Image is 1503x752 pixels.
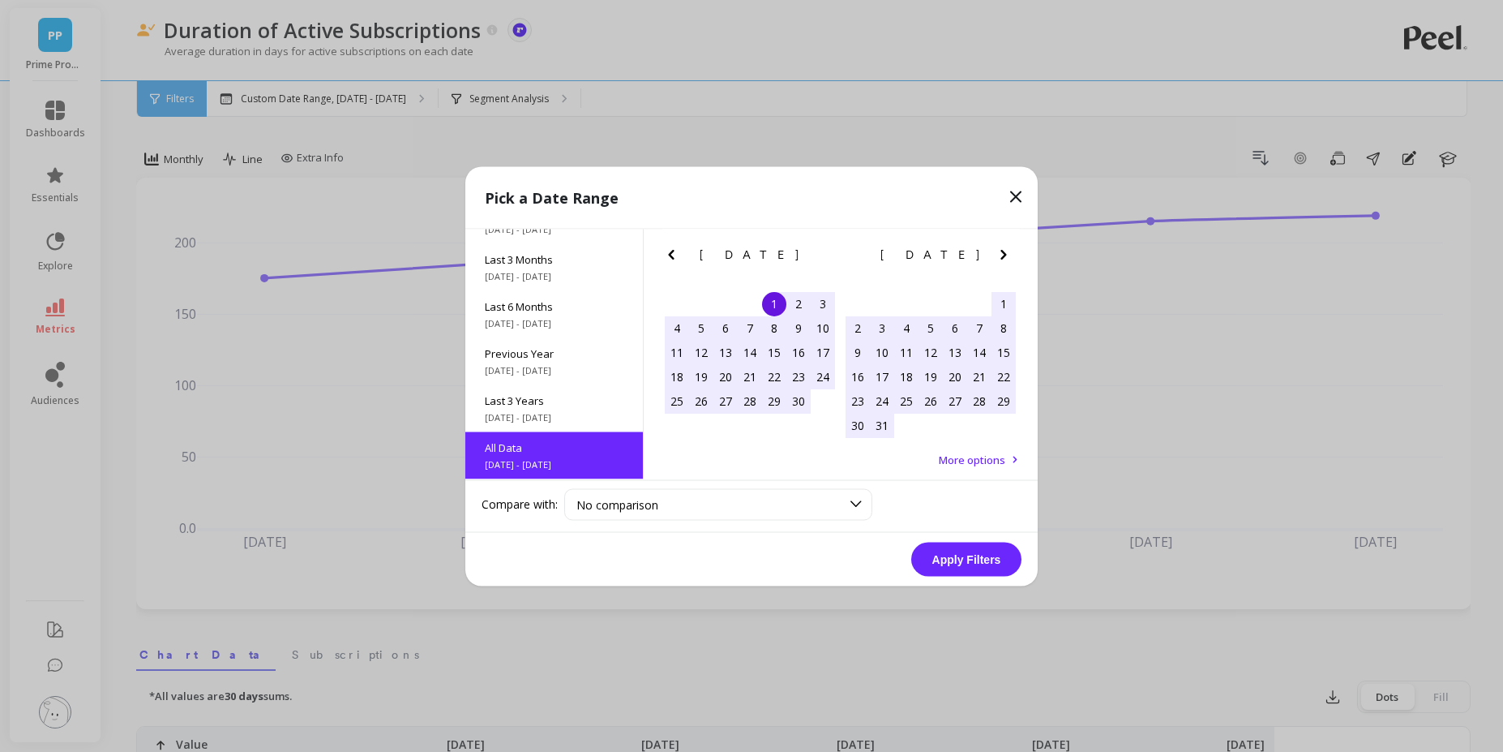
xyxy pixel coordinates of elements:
div: Choose Monday, July 17th, 2017 [870,364,894,389]
div: Choose Sunday, July 30th, 2017 [846,413,870,437]
div: Choose Monday, June 12th, 2017 [689,340,713,364]
span: Previous Year [485,346,623,360]
div: Choose Sunday, June 25th, 2017 [665,389,689,413]
div: Choose Tuesday, July 25th, 2017 [894,389,918,413]
div: Choose Friday, June 2nd, 2017 [786,291,811,316]
div: Choose Wednesday, June 7th, 2017 [738,316,762,340]
div: Choose Tuesday, July 4th, 2017 [894,316,918,340]
div: Choose Saturday, June 24th, 2017 [811,364,835,389]
div: Choose Wednesday, June 21st, 2017 [738,364,762,389]
div: Choose Thursday, June 29th, 2017 [762,389,786,413]
div: Choose Friday, June 9th, 2017 [786,316,811,340]
div: Choose Wednesday, July 5th, 2017 [918,316,943,340]
div: Choose Friday, July 7th, 2017 [967,316,991,340]
div: Choose Saturday, June 17th, 2017 [811,340,835,364]
p: Pick a Date Range [485,186,619,208]
div: Choose Sunday, July 23rd, 2017 [846,389,870,413]
div: month 2017-06 [665,291,835,413]
div: Choose Saturday, June 3rd, 2017 [811,291,835,316]
label: Compare with: [482,496,558,513]
span: No comparison [576,496,658,512]
span: Last 3 Months [485,251,623,266]
span: [DATE] - [DATE] [485,316,623,329]
div: Choose Saturday, July 15th, 2017 [991,340,1016,364]
div: Choose Thursday, July 13th, 2017 [943,340,967,364]
div: month 2017-07 [846,291,1016,437]
div: Choose Tuesday, July 18th, 2017 [894,364,918,389]
span: Last 6 Months [485,299,623,313]
div: Choose Monday, July 24th, 2017 [870,389,894,413]
div: Choose Friday, June 23rd, 2017 [786,364,811,389]
div: Choose Thursday, June 15th, 2017 [762,340,786,364]
div: Choose Saturday, June 10th, 2017 [811,316,835,340]
button: Apply Filters [911,542,1021,576]
div: Choose Sunday, June 18th, 2017 [665,364,689,389]
div: Choose Thursday, July 6th, 2017 [943,316,967,340]
div: Choose Friday, July 21st, 2017 [967,364,991,389]
span: [DATE] - [DATE] [485,458,623,471]
button: Next Month [813,244,839,270]
div: Choose Friday, July 28th, 2017 [967,389,991,413]
div: Choose Friday, July 14th, 2017 [967,340,991,364]
div: Choose Tuesday, June 6th, 2017 [713,316,738,340]
div: Choose Tuesday, June 13th, 2017 [713,340,738,364]
div: Choose Monday, July 31st, 2017 [870,413,894,437]
div: Choose Saturday, July 22nd, 2017 [991,364,1016,389]
div: Choose Saturday, July 29th, 2017 [991,389,1016,413]
span: All Data [485,440,623,454]
div: Choose Monday, June 26th, 2017 [689,389,713,413]
div: Choose Thursday, June 22nd, 2017 [762,364,786,389]
div: Choose Thursday, June 1st, 2017 [762,291,786,316]
div: Choose Sunday, July 9th, 2017 [846,340,870,364]
span: [DATE] - [DATE] [485,410,623,423]
span: [DATE] - [DATE] [485,363,623,376]
div: Choose Saturday, July 1st, 2017 [991,291,1016,316]
button: Previous Month [842,244,868,270]
div: Choose Monday, July 3rd, 2017 [870,316,894,340]
div: Choose Wednesday, June 28th, 2017 [738,389,762,413]
div: Choose Thursday, June 8th, 2017 [762,316,786,340]
span: [DATE] - [DATE] [485,269,623,282]
span: [DATE] [880,247,982,260]
span: Last 3 Years [485,393,623,407]
div: Choose Wednesday, July 19th, 2017 [918,364,943,389]
div: Choose Wednesday, July 12th, 2017 [918,340,943,364]
div: Choose Tuesday, July 11th, 2017 [894,340,918,364]
button: Previous Month [662,244,687,270]
div: Choose Wednesday, July 26th, 2017 [918,389,943,413]
div: Choose Sunday, July 2nd, 2017 [846,316,870,340]
span: [DATE] [700,247,801,260]
span: More options [939,452,1005,466]
div: Choose Monday, July 10th, 2017 [870,340,894,364]
div: Choose Friday, June 30th, 2017 [786,389,811,413]
span: [DATE] - [DATE] [485,222,623,235]
div: Choose Sunday, July 16th, 2017 [846,364,870,389]
div: Choose Sunday, June 4th, 2017 [665,316,689,340]
div: Choose Sunday, June 11th, 2017 [665,340,689,364]
div: Choose Thursday, July 27th, 2017 [943,389,967,413]
div: Choose Friday, June 16th, 2017 [786,340,811,364]
div: Choose Saturday, July 8th, 2017 [991,316,1016,340]
div: Choose Tuesday, June 20th, 2017 [713,364,738,389]
div: Choose Monday, June 19th, 2017 [689,364,713,389]
button: Next Month [994,244,1020,270]
div: Choose Thursday, July 20th, 2017 [943,364,967,389]
div: Choose Monday, June 5th, 2017 [689,316,713,340]
div: Choose Wednesday, June 14th, 2017 [738,340,762,364]
div: Choose Tuesday, June 27th, 2017 [713,389,738,413]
